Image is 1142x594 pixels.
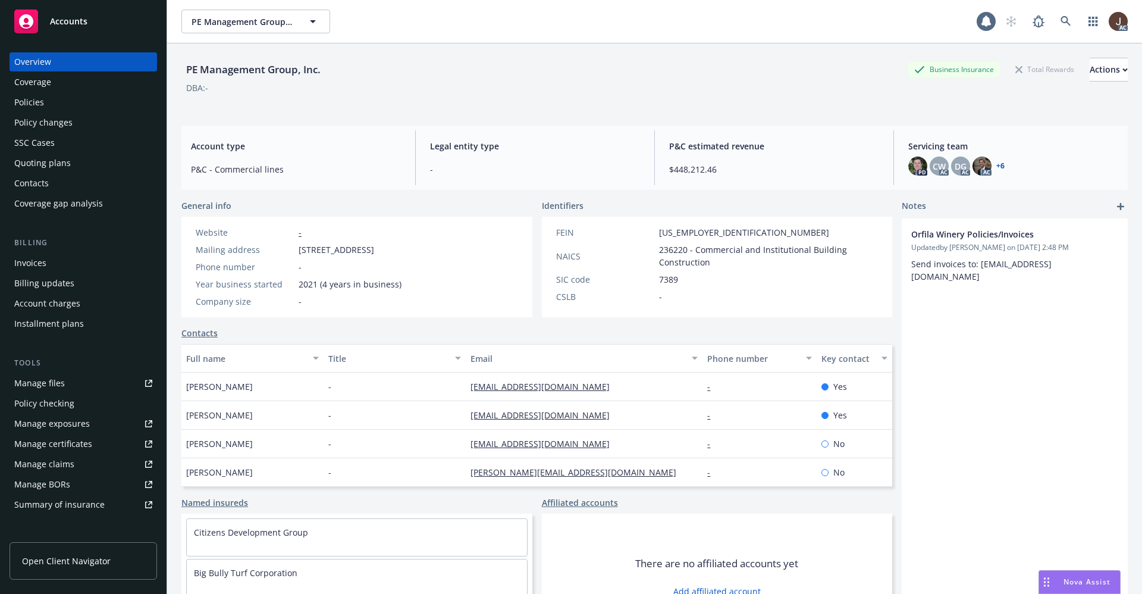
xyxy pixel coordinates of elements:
a: Manage claims [10,455,157,474]
div: Orfila Winery Policies/InvoicesUpdatedby [PERSON_NAME] on [DATE] 2:48 PMSend invoices to: [EMAIL_... [902,218,1128,292]
span: - [299,261,302,273]
button: Actions [1090,58,1128,82]
div: Quoting plans [14,154,71,173]
span: CW [933,160,946,173]
div: Company size [196,295,294,308]
a: Affiliated accounts [542,496,618,509]
a: Contacts [10,174,157,193]
a: - [299,227,302,238]
span: Send invoices to: [EMAIL_ADDRESS][DOMAIN_NAME] [911,258,1052,282]
span: 7389 [659,273,678,286]
div: Billing updates [14,274,74,293]
a: Quoting plans [10,154,157,173]
div: Year business started [196,278,294,290]
a: Report a Bug [1027,10,1050,33]
div: Installment plans [14,314,84,333]
span: [PERSON_NAME] [186,380,253,393]
span: $448,212.46 [669,163,879,176]
span: Account type [191,140,401,152]
div: Drag to move [1039,571,1054,593]
a: [EMAIL_ADDRESS][DOMAIN_NAME] [470,409,619,421]
a: Coverage gap analysis [10,194,157,213]
img: photo [972,157,992,176]
button: Email [466,344,702,373]
div: SIC code [556,273,654,286]
a: Manage BORs [10,475,157,494]
div: Manage claims [14,455,74,474]
div: NAICS [556,250,654,262]
span: - [328,380,331,393]
div: Account charges [14,294,80,313]
button: Phone number [702,344,816,373]
span: - [328,409,331,421]
div: Policy checking [14,394,74,413]
a: - [707,438,720,449]
div: Full name [186,352,306,365]
div: Website [196,226,294,239]
span: - [659,290,662,303]
a: Contacts [181,327,218,339]
span: There are no affiliated accounts yet [635,557,798,571]
div: PE Management Group, Inc. [181,62,325,77]
a: Policy changes [10,113,157,132]
a: [EMAIL_ADDRESS][DOMAIN_NAME] [470,438,619,449]
div: FEIN [556,226,654,239]
div: Key contact [821,352,874,365]
div: DBA: - [186,82,208,94]
span: DG [955,160,967,173]
span: 2021 (4 years in business) [299,278,401,290]
span: Identifiers [542,199,583,212]
span: No [833,437,845,450]
span: - [328,466,331,479]
a: Account charges [10,294,157,313]
a: Invoices [10,254,157,273]
span: Yes [833,409,847,421]
div: Email [470,352,685,365]
div: CSLB [556,290,654,303]
button: PE Management Group, Inc. [181,10,330,33]
span: P&C - Commercial lines [191,163,401,176]
div: Coverage [14,73,51,92]
button: Title [324,344,466,373]
div: Phone number [196,261,294,273]
div: Mailing address [196,243,294,256]
a: Manage exposures [10,414,157,433]
span: Servicing team [908,140,1118,152]
div: Tools [10,357,157,369]
span: [PERSON_NAME] [186,437,253,450]
div: Policies [14,93,44,112]
div: Manage certificates [14,434,92,454]
span: [PERSON_NAME] [186,466,253,479]
a: [EMAIL_ADDRESS][DOMAIN_NAME] [470,381,619,392]
div: Manage exposures [14,414,90,433]
span: Yes [833,380,847,393]
a: Manage certificates [10,434,157,454]
div: Billing [10,237,157,249]
a: Policy checking [10,394,157,413]
span: No [833,466,845,479]
img: photo [908,157,927,176]
img: photo [1109,12,1128,31]
a: Installment plans [10,314,157,333]
span: Updated by [PERSON_NAME] on [DATE] 2:48 PM [911,242,1118,253]
span: Accounts [50,17,87,26]
span: - [430,163,640,176]
span: 236220 - Commercial and Institutional Building Construction [659,243,879,268]
span: PE Management Group, Inc. [192,15,294,28]
span: General info [181,199,231,212]
span: - [328,437,331,450]
span: P&C estimated revenue [669,140,879,152]
span: Legal entity type [430,140,640,152]
div: Total Rewards [1009,62,1080,77]
div: Contacts [14,174,49,193]
a: Search [1054,10,1078,33]
div: Policy changes [14,113,73,132]
div: Manage files [14,374,65,393]
div: Manage BORs [14,475,70,494]
a: Policies [10,93,157,112]
div: Phone number [707,352,798,365]
a: Billing updates [10,274,157,293]
a: add [1113,199,1128,214]
div: SSC Cases [14,133,55,152]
